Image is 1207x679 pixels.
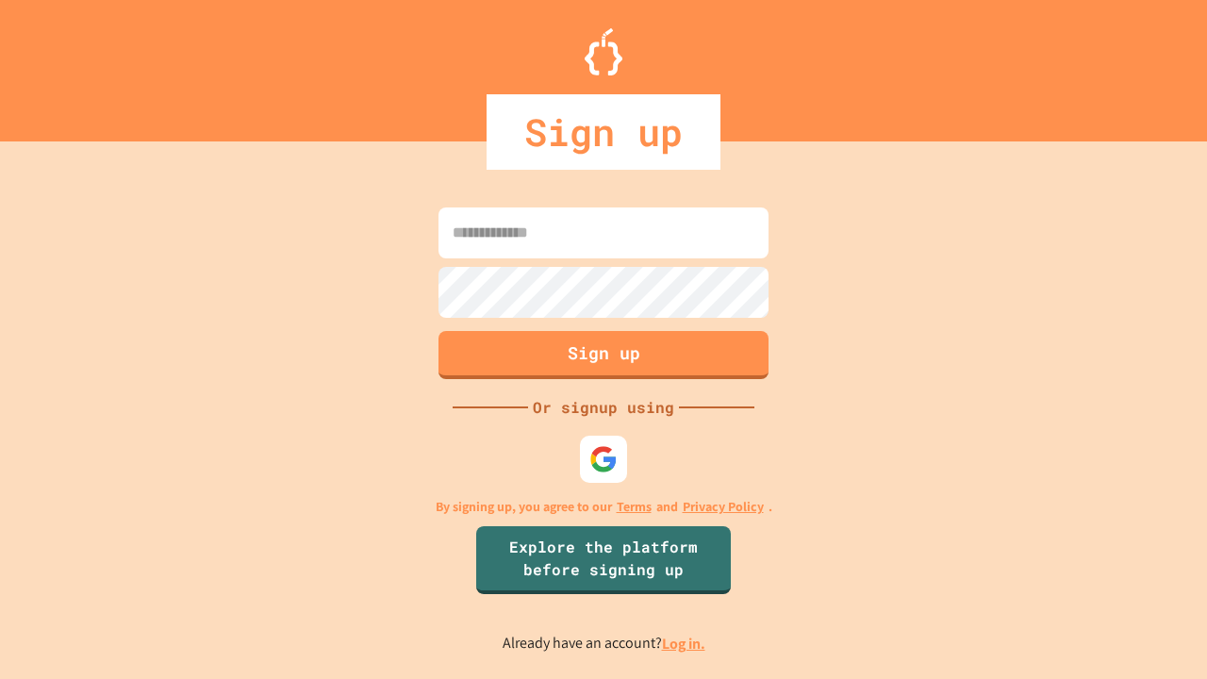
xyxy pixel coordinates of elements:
[528,396,679,419] div: Or signup using
[585,28,622,75] img: Logo.svg
[476,526,731,594] a: Explore the platform before signing up
[503,632,705,655] p: Already have an account?
[487,94,720,170] div: Sign up
[438,331,769,379] button: Sign up
[436,497,772,517] p: By signing up, you agree to our and .
[683,497,764,517] a: Privacy Policy
[662,634,705,654] a: Log in.
[589,445,618,473] img: google-icon.svg
[617,497,652,517] a: Terms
